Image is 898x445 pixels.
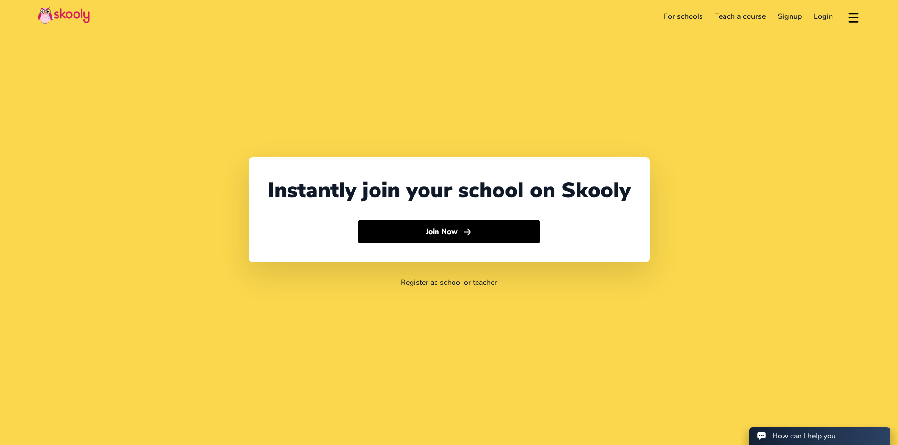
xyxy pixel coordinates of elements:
a: For schools [658,9,709,24]
a: Login [808,9,840,24]
button: menu outline [847,9,860,24]
button: Join Nowarrow forward outline [358,220,540,243]
a: Signup [772,9,808,24]
img: Skooly [38,6,90,24]
div: Instantly join your school on Skooly [268,176,631,205]
a: Teach a course [709,9,772,24]
a: Register as school or teacher [401,277,497,288]
ion-icon: arrow forward outline [462,227,472,237]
